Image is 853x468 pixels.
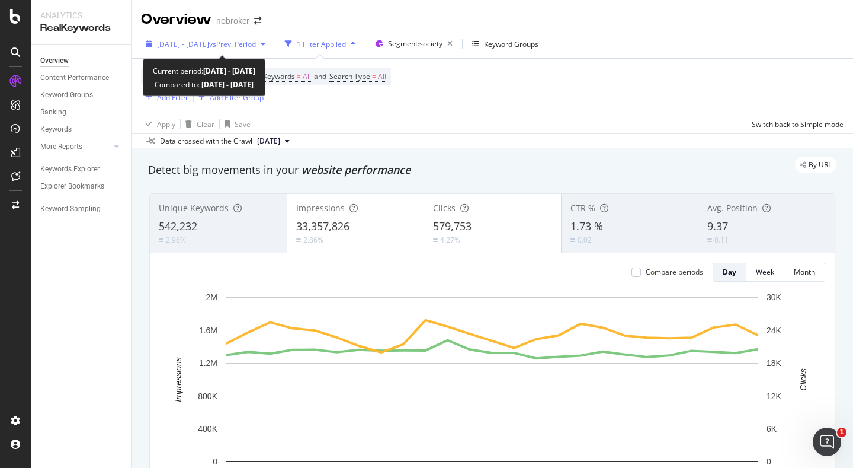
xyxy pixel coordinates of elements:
div: Clear [197,119,214,129]
b: [DATE] - [DATE] [200,79,254,90]
div: Current period: [153,64,255,78]
div: Content Performance [40,72,109,84]
div: Day [723,267,736,277]
div: Switch back to Simple mode [752,119,844,129]
div: More Reports [40,141,82,153]
button: [DATE] - [DATE]vsPrev. Period [141,34,270,53]
button: Switch back to Simple mode [747,114,844,133]
span: = [297,71,301,81]
text: Impressions [174,357,183,402]
img: Equal [159,238,163,242]
div: Explorer Bookmarks [40,180,104,193]
span: Unique Keywords [159,202,229,214]
div: Week [756,267,774,277]
text: 0 [213,457,217,466]
span: 1 [837,428,846,437]
a: Overview [40,55,123,67]
b: [DATE] - [DATE] [203,66,255,76]
div: nobroker [216,15,249,27]
button: Keyword Groups [467,34,543,53]
button: [DATE] [252,134,294,148]
a: Ranking [40,106,123,119]
button: Month [784,263,825,282]
button: Clear [181,114,214,133]
div: Add Filter Group [210,93,264,103]
div: Apply [157,119,175,129]
span: Keywords [263,71,295,81]
span: Search Type [329,71,370,81]
div: Keywords Explorer [40,163,100,176]
img: Equal [433,238,438,242]
img: Equal [296,238,301,242]
div: Save [235,119,251,129]
text: 1.6M [199,326,217,335]
img: Equal [570,238,575,242]
text: 800K [198,391,217,401]
div: 2.86% [303,235,323,245]
div: Overview [40,55,69,67]
span: Impressions [296,202,345,214]
button: Apply [141,114,175,133]
text: Clicks [799,368,808,390]
button: Save [220,114,251,133]
img: Equal [707,238,712,242]
div: Keyword Groups [484,39,538,49]
div: Compared to: [155,78,254,91]
a: Keyword Sampling [40,203,123,215]
div: Add Filter [157,93,188,103]
span: 9.37 [707,219,728,233]
span: = [372,71,376,81]
div: Analytics [40,9,121,21]
a: Content Performance [40,72,123,84]
div: Compare periods [646,267,703,277]
div: 2.96% [166,235,186,245]
span: vs Prev. Period [209,39,256,49]
text: 24K [767,326,782,335]
span: [DATE] - [DATE] [157,39,209,49]
span: CTR % [570,202,595,214]
div: Keyword Groups [40,89,93,101]
div: Keyword Sampling [40,203,101,215]
a: More Reports [40,141,111,153]
button: Segment:society [370,34,457,53]
div: 4.27% [440,235,460,245]
text: 400K [198,424,217,434]
div: Overview [141,9,211,30]
span: Segment: society [388,39,442,49]
button: 1 Filter Applied [280,34,360,53]
a: Keywords [40,123,123,136]
span: 1.73 % [570,219,603,233]
text: 30K [767,292,782,302]
text: 1.2M [199,358,217,368]
span: 579,753 [433,219,472,233]
span: 2025 Aug. 4th [257,136,280,147]
text: 6K [767,424,777,434]
button: Week [746,263,784,282]
iframe: Intercom live chat [813,428,841,456]
text: 2M [206,292,217,302]
span: All [303,68,311,85]
span: Clicks [433,202,456,214]
div: Month [794,267,815,277]
div: RealKeywords [40,21,121,35]
span: All [378,68,386,85]
a: Keywords Explorer [40,163,123,176]
span: By URL [809,161,832,168]
div: Ranking [40,106,66,119]
button: Add Filter Group [194,90,264,104]
span: Avg. Position [707,202,758,214]
span: 542,232 [159,219,197,233]
a: Explorer Bookmarks [40,180,123,193]
div: Keywords [40,123,72,136]
button: Add Filter [141,90,188,104]
text: 0 [767,457,771,466]
div: 0.02 [578,235,592,245]
div: 0.11 [714,235,729,245]
div: arrow-right-arrow-left [254,17,261,25]
div: legacy label [795,157,836,173]
span: and [314,71,326,81]
div: 1 Filter Applied [297,39,346,49]
text: 18K [767,358,782,368]
button: Day [713,263,746,282]
div: Data crossed with the Crawl [160,136,252,147]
